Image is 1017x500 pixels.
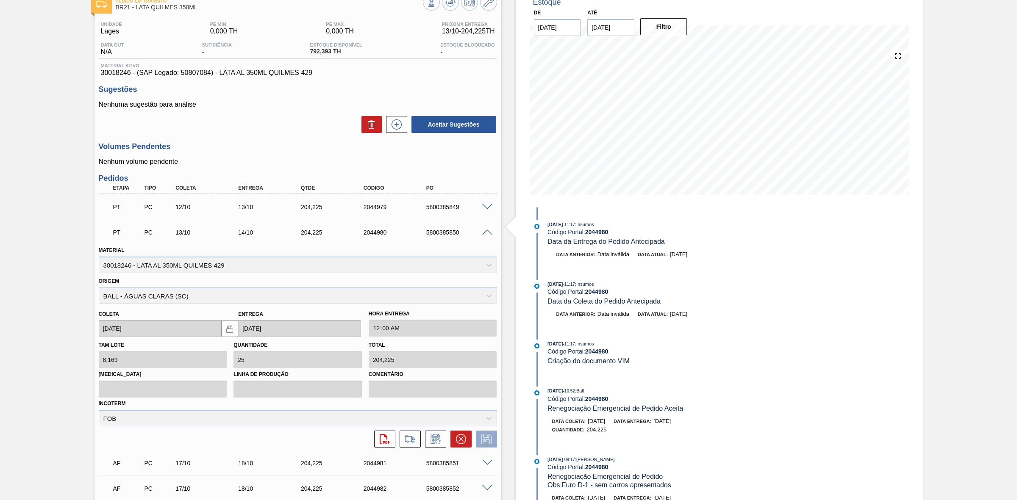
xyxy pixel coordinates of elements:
[99,278,119,284] label: Origem
[597,311,629,317] span: Data inválida
[299,204,370,210] div: 204,225
[547,357,630,365] span: Criação do documento VIM
[563,282,575,287] span: - 11:17
[99,101,497,108] p: Nenhuma sugestão para análise
[101,28,122,35] span: Lages
[111,223,144,242] div: Pedido em Trânsito
[99,311,119,317] label: Coleta
[326,28,354,35] span: 0,000 TH
[369,342,385,348] label: Total
[238,311,263,317] label: Entrega
[101,69,495,77] span: 30018246 - (SAP Legado: 50807084) - LATA AL 350ML QUILMES 429
[424,229,495,236] div: 5800385850
[236,485,307,492] div: 18/10/2025
[534,390,539,395] img: atual
[99,320,222,337] input: dd/mm/yyyy
[552,419,586,424] span: Data coleta:
[173,485,245,492] div: 17/10/2025
[534,10,541,16] label: De
[361,229,433,236] div: 2044980
[113,460,142,467] p: AF
[547,473,663,480] span: Renegociação Emergencial de Pedido
[173,185,245,191] div: Coleta
[299,485,370,492] div: 204,225
[357,116,382,133] div: Excluir Sugestões
[236,204,307,210] div: 13/10/2025
[142,204,175,210] div: Pedido de Compra
[563,389,575,393] span: - 10:52
[113,485,142,492] p: AF
[575,457,615,462] span: : [PERSON_NAME]
[299,185,370,191] div: Qtde
[142,185,175,191] div: Tipo
[111,185,144,191] div: Etapa
[424,185,495,191] div: PO
[369,308,497,320] label: Hora Entrega
[361,185,433,191] div: Código
[575,222,594,227] span: : Insumos
[585,395,609,402] strong: 2044980
[585,464,609,470] strong: 2044980
[233,368,362,381] label: Linha de Produção
[238,320,361,337] input: dd/mm/yyyy
[547,298,661,305] span: Data da Coleta do Pedido Antecipada
[547,229,749,235] div: Código Portal:
[99,42,126,56] div: N/A
[116,4,423,11] span: BR21 - LATA QUILMES 350ML
[547,481,671,489] span: Obs: Furo D-1 - sem carros apresentados
[361,204,433,210] div: 2044979
[111,479,144,498] div: Aguardando Faturamento
[310,42,362,47] span: Estoque Disponível
[534,224,539,229] img: atual
[299,229,370,236] div: 204,225
[534,343,539,348] img: atual
[585,288,609,295] strong: 2044980
[424,460,495,467] div: 5800385851
[142,229,175,236] div: Pedido de Compra
[534,19,581,36] input: dd/mm/yyyy
[442,22,495,27] span: Próxima Entrega
[210,28,238,35] span: 0,000 TH
[233,342,267,348] label: Quantidade
[587,426,607,433] span: 204,225
[563,342,575,346] span: - 11:17
[99,368,227,381] label: [MEDICAL_DATA]
[200,42,234,56] div: -
[99,247,125,253] label: Material
[472,431,497,448] div: Salvar Pedido
[361,485,433,492] div: 2044982
[547,395,749,402] div: Código Portal:
[563,457,575,462] span: - 09:17
[640,18,687,35] button: Filtro
[653,418,671,424] span: [DATE]
[101,42,124,47] span: Data out
[99,158,497,166] p: Nenhum volume pendente
[575,341,594,346] span: : Insumos
[225,323,235,334] img: locked
[534,284,539,289] img: atual
[236,460,307,467] div: 18/10/2025
[421,431,446,448] div: Informar alteração no pedido
[575,282,594,287] span: : Insumos
[597,251,629,257] span: Data inválida
[310,48,362,55] span: 792,393 TH
[382,116,407,133] div: Nova sugestão
[547,238,665,245] span: Data da Entrega do Pedido Antecipada
[438,42,497,56] div: -
[547,341,563,346] span: [DATE]
[236,185,307,191] div: Entrega
[638,252,668,257] span: Data atual:
[99,401,126,406] label: Incoterm
[446,431,472,448] div: Cancelar pedido
[202,42,232,47] span: Suficiência
[670,311,687,317] span: [DATE]
[407,115,497,134] div: Aceitar Sugestões
[99,142,497,151] h3: Volumes Pendentes
[96,1,107,8] img: Ícone
[547,348,749,355] div: Código Portal:
[670,251,687,257] span: [DATE]
[113,204,142,210] p: PT
[547,388,563,393] span: [DATE]
[442,28,495,35] span: 13/10 - 204,225 TH
[411,116,496,133] button: Aceitar Sugestões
